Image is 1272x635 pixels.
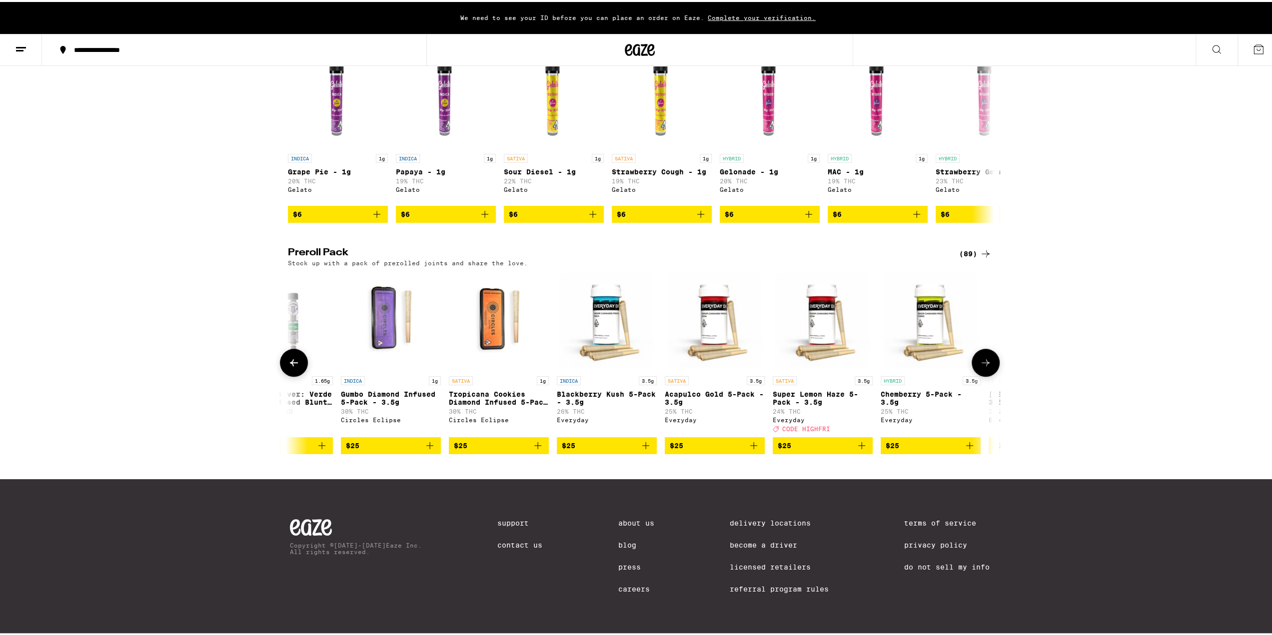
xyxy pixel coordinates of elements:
div: Circles Eclipse [341,415,441,421]
a: (89) [959,246,992,258]
p: 3.5g [963,374,981,383]
div: Gelato [288,184,388,191]
p: 1g [916,152,928,161]
p: 20% THC [288,176,388,182]
span: $6 [941,208,950,216]
p: HYBRID [720,152,744,161]
div: Gelato [396,184,496,191]
img: Gelato - Strawberry Gelato - 1g [936,47,1036,147]
button: Add to bag [233,435,333,452]
span: We need to see your ID before you can place an order on Eaze. [460,12,704,19]
p: Sour Diesel - 1g [504,166,604,174]
button: Add to bag [288,204,388,221]
p: 19% THC [612,176,712,182]
a: Licensed Retailers [730,561,829,569]
p: Gelonade - 1g [720,166,820,174]
img: Gelato - Papaya - 1g [396,47,496,147]
p: Copyright © [DATE]-[DATE] Eaze Inc. All rights reserved. [290,540,422,553]
button: Add to bag [449,435,549,452]
img: Everyday - Acapulco Gold 5-Pack - 3.5g [665,269,765,369]
p: 3.5g [639,374,657,383]
p: HYBRID [936,152,960,161]
p: 25% THC [881,406,981,413]
p: Super Lemon Haze 5-Pack - 3.5g [773,388,873,404]
p: 24% THC [989,406,1089,413]
p: Stock up with a pack of prerolled joints and share the love. [288,258,528,264]
button: Add to bag [557,435,657,452]
p: SATIVA [612,152,636,161]
button: Add to bag [936,204,1036,221]
div: Everyday [557,415,657,421]
span: $6 [509,208,518,216]
button: Add to bag [665,435,765,452]
a: Open page for Tropicana Cookies Diamond Infused 5-Pack - 3.5g from Circles Eclipse [449,269,549,435]
a: Open page for Grape Pie - 1g from Gelato [288,47,388,204]
p: 1g [700,152,712,161]
p: Chemberry 5-Pack - 3.5g [881,388,981,404]
p: 20% THC [720,176,820,182]
div: Gelato [828,184,928,191]
a: Open page for Gumbo Diamond Infused 5-Pack - 3.5g from Circles Eclipse [341,269,441,435]
p: 30% THC [341,406,441,413]
a: Open page for Acapulco Gold 5-Pack - 3.5g from Everyday [665,269,765,435]
span: $6 [725,208,734,216]
button: Add to bag [396,204,496,221]
div: Everyday [665,415,765,421]
span: Complete your verification. [704,12,819,19]
a: Open page for Gelonade - 1g from Gelato [720,47,820,204]
a: Become a Driver [730,539,829,547]
span: $25 [454,440,467,448]
button: Add to bag [773,435,873,452]
button: Add to bag [828,204,928,221]
div: El Blunto [233,415,333,421]
p: Strawberry Cough - 1g [612,166,712,174]
span: $6 [293,208,302,216]
p: Acapulco Gold 5-Pack - 3.5g [665,388,765,404]
a: Do Not Sell My Info [904,561,990,569]
img: Everyday - Chemberry 5-Pack - 3.5g [881,269,981,369]
span: $25 [886,440,899,448]
a: Terms of Service [904,517,990,525]
p: 19% THC [828,176,928,182]
p: 22% THC [504,176,604,182]
span: CODE HIGHFRI [782,424,830,430]
p: INDICA [341,374,365,383]
span: $6 [401,208,410,216]
p: SATIVA [449,374,473,383]
p: 1g [429,374,441,383]
button: Add to bag [881,435,981,452]
p: 19% THC [396,176,496,182]
a: Delivery Locations [730,517,829,525]
p: 1.65g [312,374,333,383]
img: Gelato - Gelonade - 1g [720,47,820,147]
img: Gelato - Sour Diesel - 1g [504,47,604,147]
p: INDICA [396,152,420,161]
span: $25 [994,440,1007,448]
button: Add to bag [612,204,712,221]
div: Gelato [504,184,604,191]
p: Especial Silver: Verde Diamond Infused Blunt - 1.65g [233,388,333,404]
p: 25% THC [665,406,765,413]
p: SATIVA [773,374,797,383]
button: Add to bag [989,435,1089,452]
a: Open page for Blackberry Kush 5-Pack - 3.5g from Everyday [557,269,657,435]
p: Blackberry Kush 5-Pack - 3.5g [557,388,657,404]
p: 3.5g [747,374,765,383]
div: Everyday [881,415,981,421]
p: [PERSON_NAME] 5-Pack - 3.5g [989,388,1089,404]
img: Gelato - MAC - 1g [828,47,928,147]
p: 23% THC [936,176,1036,182]
span: $25 [670,440,683,448]
p: Grape Pie - 1g [288,166,388,174]
img: Gelato - Strawberry Cough - 1g [612,47,712,147]
a: Open page for Chemberry 5-Pack - 3.5g from Everyday [881,269,981,435]
a: About Us [618,517,654,525]
a: Press [618,561,654,569]
p: Strawberry Gelato - 1g [936,166,1036,174]
a: Privacy Policy [904,539,990,547]
img: Gelato - Grape Pie - 1g [288,47,388,147]
p: HYBRID [881,374,905,383]
a: Open page for Especial Silver: Verde Diamond Infused Blunt - 1.65g from El Blunto [233,269,333,435]
p: 1g [808,152,820,161]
